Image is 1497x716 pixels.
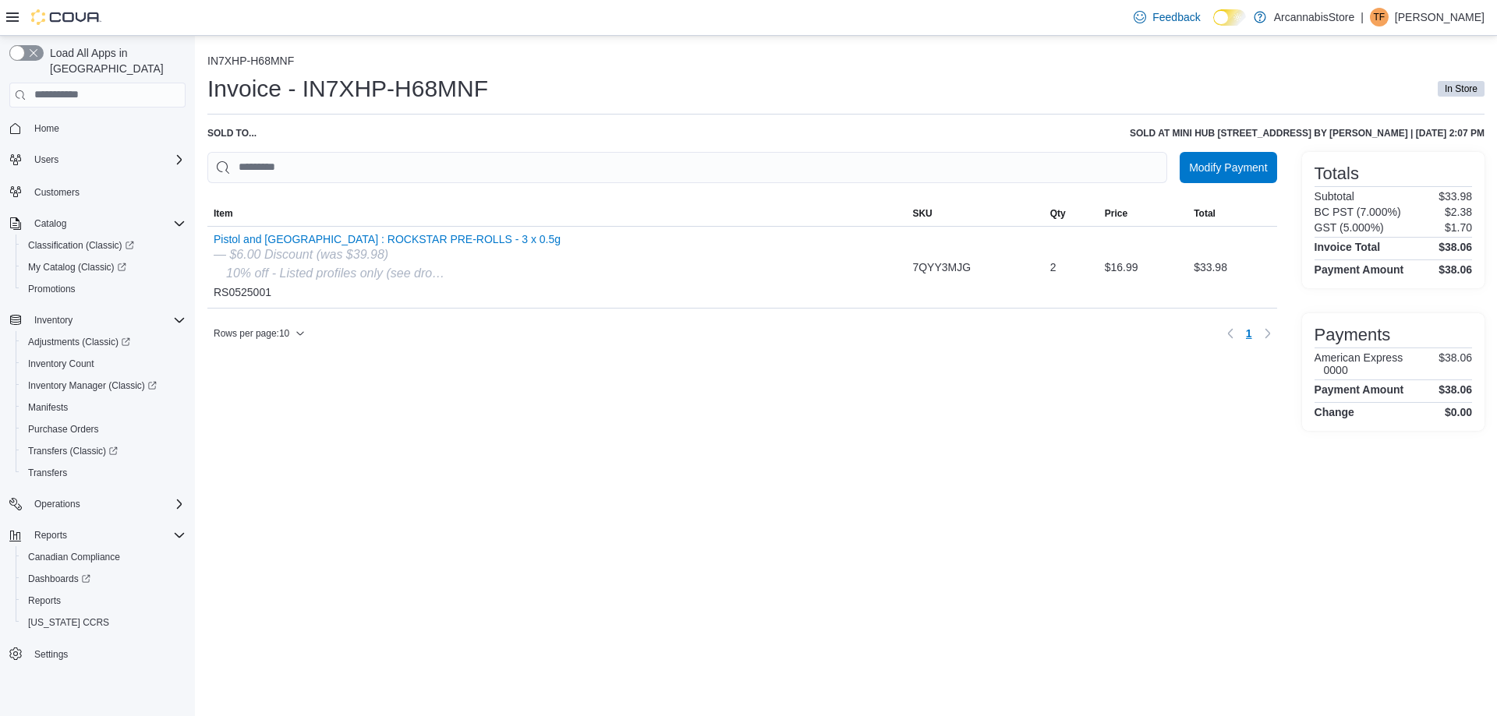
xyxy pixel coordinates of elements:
[22,398,186,417] span: Manifests
[207,73,488,104] h1: Invoice - IN7XHP-H68MNF
[1050,207,1066,220] span: Qty
[28,358,94,370] span: Inventory Count
[28,283,76,295] span: Promotions
[1438,81,1485,97] span: In Store
[1439,383,1472,396] h4: $38.06
[207,324,311,343] button: Rows per page:10
[22,548,126,566] a: Canadian Compliance
[1152,9,1200,25] span: Feedback
[22,333,186,351] span: Adjustments (Classic)
[226,266,482,280] i: 10% off - Listed profiles only (see dropbox list)
[1187,252,1276,283] div: $33.98
[22,258,133,277] a: My Catalog (Classic)
[28,526,73,545] button: Reports
[22,613,186,632] span: Washington CCRS
[28,551,120,563] span: Canadian Compliance
[207,127,257,139] div: Sold to ...
[22,280,82,298] a: Promotions
[16,256,192,278] a: My Catalog (Classic)
[16,331,192,353] a: Adjustments (Classic)
[28,401,68,414] span: Manifests
[214,207,233,220] span: Item
[22,236,186,255] span: Classification (Classic)
[1274,8,1355,26] p: ArcannabisStore
[1258,324,1277,343] button: Next page
[1315,241,1381,253] h4: Invoice Total
[1445,221,1472,234] p: $1.70
[1395,8,1485,26] p: [PERSON_NAME]
[28,526,186,545] span: Reports
[207,55,1485,70] nav: An example of EuiBreadcrumbs
[912,207,932,220] span: SKU
[34,186,80,199] span: Customers
[28,495,186,513] span: Operations
[28,495,87,513] button: Operations
[28,445,118,457] span: Transfers (Classic)
[1315,221,1384,234] h6: GST (5.000%)
[1315,263,1404,276] h4: Payment Amount
[1445,82,1478,96] span: In Store
[1221,321,1277,346] nav: Pagination for table: MemoryTable from EuiInMemoryTable
[16,612,192,633] button: [US_STATE] CCRS
[1240,321,1258,346] ul: Pagination for table: MemoryTable from EuiInMemoryTable
[1439,351,1472,376] p: $38.06
[34,217,66,230] span: Catalog
[16,397,192,418] button: Manifests
[28,150,186,169] span: Users
[34,122,59,135] span: Home
[22,613,115,632] a: [US_STATE] CCRS
[28,644,186,664] span: Settings
[28,645,74,664] a: Settings
[3,149,192,171] button: Users
[22,376,163,395] a: Inventory Manager (Classic)
[9,111,186,706] nav: Complex example
[1130,127,1485,139] h6: Sold at Mini HUB [STREET_ADDRESS] by [PERSON_NAME] | [DATE] 2:07 PM
[214,233,561,302] div: RS0525001
[16,418,192,440] button: Purchase Orders
[16,546,192,568] button: Canadian Compliance
[1439,241,1472,253] h4: $38.06
[22,591,186,610] span: Reports
[1044,201,1099,226] button: Qty
[28,214,73,233] button: Catalog
[28,261,126,273] span: My Catalog (Classic)
[28,423,99,436] span: Purchase Orders
[22,258,186,277] span: My Catalog (Classic)
[1315,206,1401,218] h6: BC PST (7.000%)
[1246,326,1252,341] span: 1
[3,213,192,235] button: Catalog
[906,201,1043,226] button: SKU
[1315,190,1354,203] h6: Subtotal
[207,201,906,226] button: Item
[16,440,192,462] a: Transfers (Classic)
[214,245,561,264] div: — $6.00 Discount (was $39.98)
[1213,26,1214,26] span: Dark Mode
[28,573,90,585] span: Dashboards
[28,183,86,202] a: Customers
[1439,190,1472,203] p: $33.98
[44,45,186,76] span: Load All Apps in [GEOGRAPHIC_DATA]
[22,442,124,460] a: Transfers (Classic)
[22,442,186,460] span: Transfers (Classic)
[28,239,134,252] span: Classification (Classic)
[1315,406,1354,418] h4: Change
[3,524,192,546] button: Reports
[207,152,1167,183] input: This is a search bar. As you type, the results lower in the page will automatically filter.
[1099,252,1187,283] div: $16.99
[16,353,192,375] button: Inventory Count
[22,354,186,373] span: Inventory Count
[28,336,130,348] span: Adjustments (Classic)
[207,55,294,67] button: IN7XHP-H68MNF
[34,529,67,541] span: Reports
[1213,9,1246,26] input: Dark Mode
[22,464,73,482] a: Transfers
[3,309,192,331] button: Inventory
[22,548,186,566] span: Canadian Compliance
[16,590,192,612] button: Reports
[28,594,61,607] span: Reports
[1189,160,1267,175] span: Modify Payment
[1194,207,1216,220] span: Total
[1221,324,1240,343] button: Previous page
[28,150,65,169] button: Users
[1361,8,1364,26] p: |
